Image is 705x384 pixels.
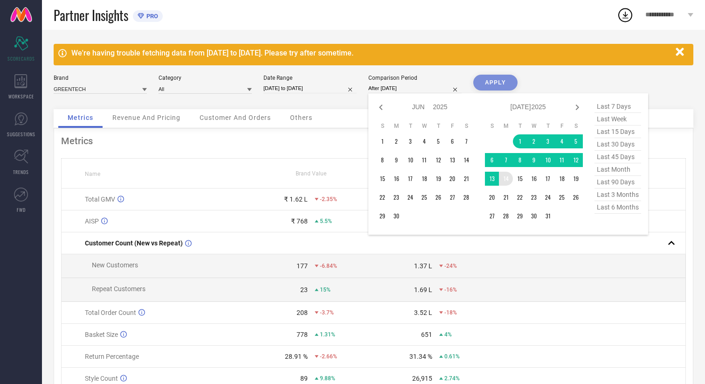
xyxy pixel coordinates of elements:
span: last week [594,113,641,126]
td: Tue Jul 22 2025 [513,190,527,204]
div: 651 [421,331,432,338]
td: Wed Jun 11 2025 [417,153,431,167]
span: New Customers [92,261,138,269]
td: Mon Jun 02 2025 [389,134,403,148]
span: Style Count [85,375,118,382]
th: Monday [389,122,403,130]
div: Date Range [263,75,357,81]
td: Thu Jul 10 2025 [541,153,555,167]
th: Friday [555,122,569,130]
span: 2.74% [444,375,460,382]
div: Comparison Period [368,75,462,81]
input: Select date range [263,84,357,93]
span: PRO [144,13,158,20]
td: Thu Jun 26 2025 [431,190,445,204]
td: Fri Jul 25 2025 [555,190,569,204]
span: 1.31% [320,331,335,338]
span: Return Percentage [85,353,139,360]
span: TRENDS [13,168,29,175]
div: Metrics [61,135,686,147]
td: Tue Jun 10 2025 [403,153,417,167]
div: Previous month [375,102,387,113]
span: last 3 months [594,189,641,201]
td: Tue Jun 17 2025 [403,172,417,186]
span: -24% [444,263,457,269]
td: Fri Jun 20 2025 [445,172,459,186]
td: Mon Jun 09 2025 [389,153,403,167]
td: Thu Jun 05 2025 [431,134,445,148]
span: SCORECARDS [7,55,35,62]
div: 28.91 % [285,353,308,360]
th: Wednesday [527,122,541,130]
span: 9.88% [320,375,335,382]
td: Mon Jun 16 2025 [389,172,403,186]
span: -3.7% [320,309,334,316]
td: Sat Jul 26 2025 [569,190,583,204]
td: Wed Jul 23 2025 [527,190,541,204]
th: Thursday [431,122,445,130]
td: Thu Jul 17 2025 [541,172,555,186]
span: AISP [85,217,99,225]
td: Thu Jun 19 2025 [431,172,445,186]
span: -6.84% [320,263,337,269]
td: Fri Jun 06 2025 [445,134,459,148]
span: Others [290,114,312,121]
div: 31.34 % [409,353,432,360]
input: Select comparison period [368,84,462,93]
th: Friday [445,122,459,130]
td: Tue Jul 08 2025 [513,153,527,167]
span: -18% [444,309,457,316]
div: 3.52 L [414,309,432,316]
span: Revenue And Pricing [112,114,180,121]
span: FWD [17,206,26,213]
span: 15% [320,286,331,293]
span: 5.5% [320,218,332,224]
td: Sun Jul 20 2025 [485,190,499,204]
td: Sat Jul 05 2025 [569,134,583,148]
td: Mon Jul 28 2025 [499,209,513,223]
span: last month [594,163,641,176]
th: Sunday [375,122,389,130]
td: Wed Jul 30 2025 [527,209,541,223]
td: Fri Jun 27 2025 [445,190,459,204]
div: ₹ 768 [291,217,308,225]
td: Mon Jul 07 2025 [499,153,513,167]
th: Tuesday [513,122,527,130]
span: Customer And Orders [200,114,271,121]
td: Fri Jul 11 2025 [555,153,569,167]
td: Fri Jun 13 2025 [445,153,459,167]
td: Wed Jul 16 2025 [527,172,541,186]
td: Sun Jun 01 2025 [375,134,389,148]
td: Tue Jun 24 2025 [403,190,417,204]
td: Thu Jul 24 2025 [541,190,555,204]
th: Saturday [569,122,583,130]
div: ₹ 1.62 L [284,195,308,203]
span: last 7 days [594,100,641,113]
span: last 15 days [594,126,641,138]
div: We're having trouble fetching data from [DATE] to [DATE]. Please try after sometime. [71,49,671,57]
td: Sat Jun 21 2025 [459,172,473,186]
td: Tue Jun 03 2025 [403,134,417,148]
td: Sat Jul 19 2025 [569,172,583,186]
span: -2.66% [320,353,337,360]
th: Saturday [459,122,473,130]
span: 4% [444,331,452,338]
div: 89 [300,375,308,382]
div: 177 [297,262,308,270]
div: Open download list [617,7,634,23]
td: Thu Jul 31 2025 [541,209,555,223]
div: 208 [297,309,308,316]
td: Mon Jun 23 2025 [389,190,403,204]
td: Mon Jun 30 2025 [389,209,403,223]
th: Monday [499,122,513,130]
td: Wed Jun 04 2025 [417,134,431,148]
td: Sun Jul 06 2025 [485,153,499,167]
span: last 45 days [594,151,641,163]
span: last 30 days [594,138,641,151]
th: Thursday [541,122,555,130]
div: 1.37 L [414,262,432,270]
td: Mon Jul 14 2025 [499,172,513,186]
th: Sunday [485,122,499,130]
span: -16% [444,286,457,293]
div: 778 [297,331,308,338]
